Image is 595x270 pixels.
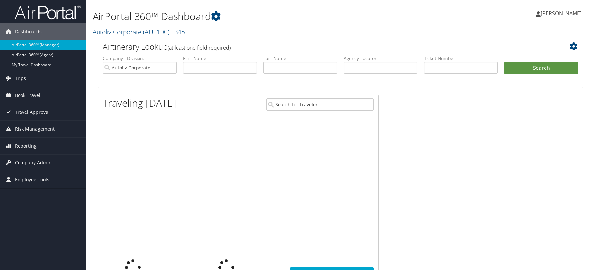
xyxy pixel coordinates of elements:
[143,27,169,36] span: ( AUT100 )
[183,55,257,62] label: First Name:
[15,138,37,154] span: Reporting
[266,98,374,111] input: Search for Traveler
[15,171,49,188] span: Employee Tools
[536,3,588,23] a: [PERSON_NAME]
[93,27,191,36] a: Autoliv Corporate
[93,9,423,23] h1: AirPortal 360™ Dashboard
[424,55,498,62] label: Ticket Number:
[15,23,42,40] span: Dashboards
[344,55,417,62] label: Agency Locator:
[103,55,177,62] label: Company - Division:
[15,87,40,104] span: Book Travel
[169,27,191,36] span: , [ 3451 ]
[15,121,55,137] span: Risk Management
[15,104,50,120] span: Travel Approval
[504,62,578,75] button: Search
[263,55,337,62] label: Last Name:
[541,10,582,17] span: [PERSON_NAME]
[15,4,81,20] img: airportal-logo.png
[103,96,176,110] h1: Traveling [DATE]
[168,44,231,51] span: (at least one field required)
[15,70,26,87] span: Trips
[15,155,52,171] span: Company Admin
[103,41,538,52] h2: Airtinerary Lookup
